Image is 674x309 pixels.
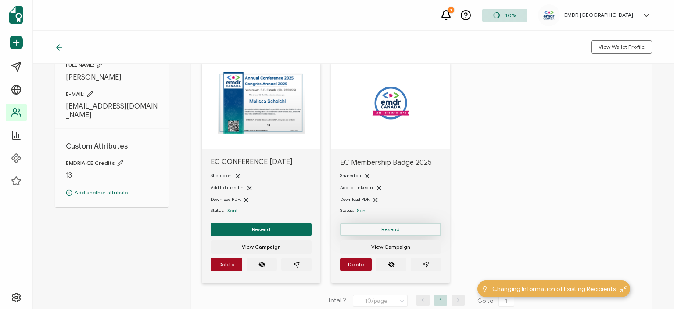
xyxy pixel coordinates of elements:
[211,240,312,254] button: View Campaign
[381,227,400,232] span: Resend
[340,258,372,271] button: Delete
[66,91,158,98] span: E-MAIL:
[599,44,645,50] span: View Wallet Profile
[492,284,616,294] span: Changing Information of Existing Recipients
[66,160,158,167] span: EMDRIA CE Credits
[357,207,367,214] span: Sent
[340,185,374,190] span: Add to LinkedIn:
[66,142,158,151] h1: Custom Attributes
[211,196,241,202] span: Download PDF:
[353,295,408,307] input: Select
[348,262,364,267] span: Delete
[340,158,441,167] span: EC Membership Badge 2025
[504,12,516,18] span: 40%
[340,240,441,254] button: View Campaign
[542,10,556,21] img: 2b48e83a-b412-4013-82c0-b9b806b5185a.png
[227,207,238,214] span: Sent
[242,244,281,250] span: View Campaign
[211,207,224,214] span: Status:
[66,62,158,69] span: FULL NAME:
[66,189,158,196] p: Add another attribute
[528,210,674,309] iframe: Chat Widget
[293,261,300,268] ion-icon: paper plane outline
[448,7,454,13] div: 3
[340,173,362,178] span: Shared on:
[340,207,354,214] span: Status:
[388,261,395,268] ion-icon: eye off
[66,73,158,82] span: [PERSON_NAME]
[371,244,410,250] span: View Campaign
[211,185,244,190] span: Add to LinkedIn:
[211,173,233,178] span: Shared on:
[219,262,234,267] span: Delete
[564,12,633,18] h5: EMDR [GEOGRAPHIC_DATA]
[591,40,652,54] button: View Wallet Profile
[66,102,158,120] span: [EMAIL_ADDRESS][DOMAIN_NAME]
[340,223,441,236] button: Resend
[66,171,158,180] span: 13
[423,261,430,268] ion-icon: paper plane outline
[258,261,265,268] ion-icon: eye off
[252,227,270,232] span: Resend
[211,223,312,236] button: Resend
[211,157,312,167] span: EC CONFERENCE [DATE]
[434,295,447,306] li: 1
[327,295,346,307] span: Total 2
[340,196,370,202] span: Download PDF:
[211,258,242,271] button: Delete
[9,6,23,24] img: sertifier-logomark-colored.svg
[477,295,516,307] span: Go to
